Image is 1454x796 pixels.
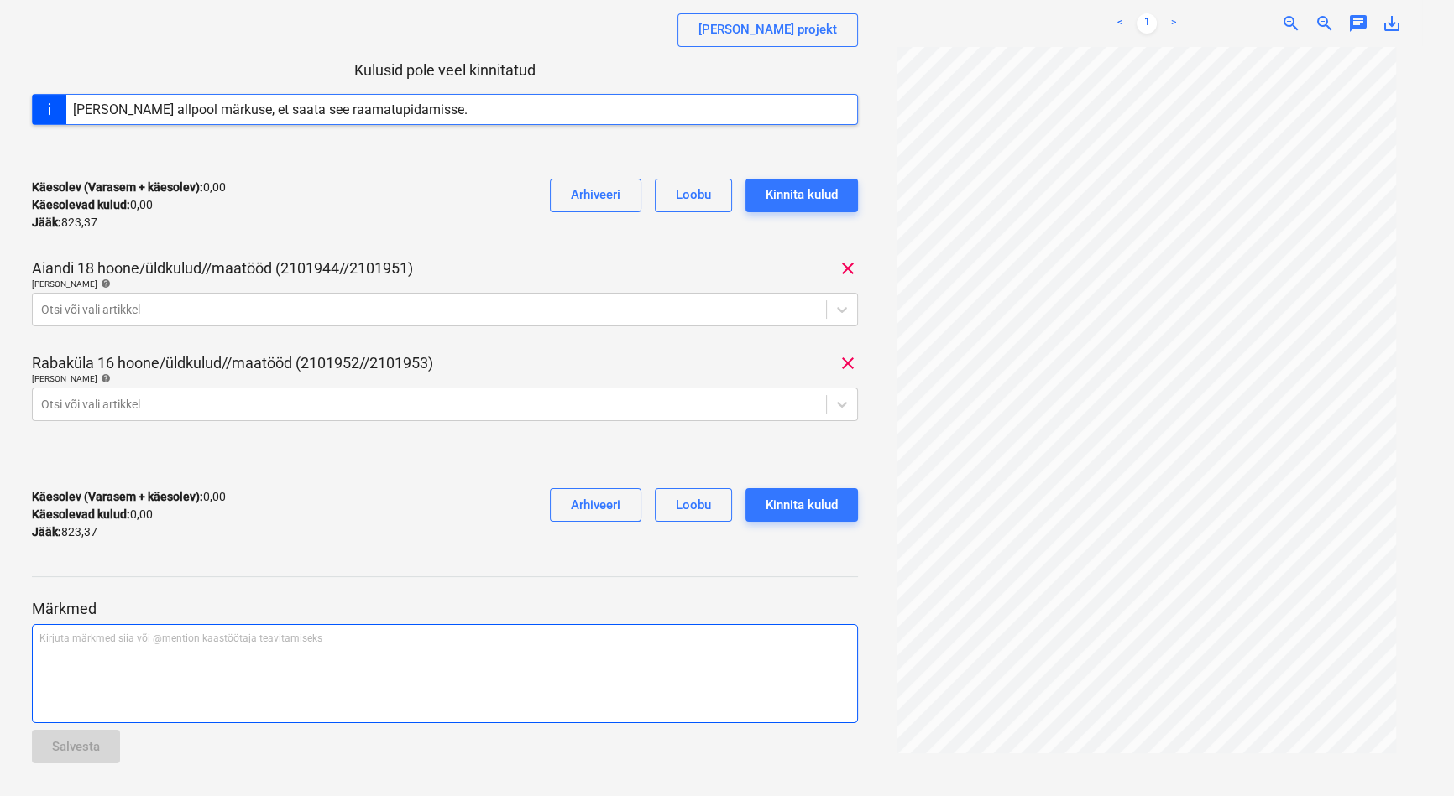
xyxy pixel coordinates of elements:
div: Kinnita kulud [766,494,838,516]
span: clear [838,258,858,278]
span: help [97,278,111,289]
strong: Käesolev (Varasem + käesolev) : [32,180,203,194]
a: Page 1 is your current page [1137,13,1157,34]
div: Arhiveeri [571,184,620,206]
strong: Jääk : [32,525,61,538]
div: Loobu [676,494,711,516]
a: Previous page [1110,13,1130,34]
button: [PERSON_NAME] projekt [677,13,858,47]
button: Arhiveeri [550,488,641,522]
button: Kinnita kulud [745,179,858,212]
span: clear [838,353,858,373]
p: 0,00 [32,488,226,506]
div: [PERSON_NAME] [32,278,858,289]
strong: Käesolev (Varasem + käesolev) : [32,490,203,503]
p: Märkmed [32,599,858,619]
div: Arhiveeri [571,494,620,516]
div: Kinnita kulud [766,184,838,206]
p: 823,37 [32,523,97,541]
span: help [97,373,111,383]
span: chat [1348,13,1368,34]
div: [PERSON_NAME] [32,373,858,384]
button: Loobu [655,488,732,522]
iframe: Chat Widget [1370,715,1454,796]
div: Loobu [676,184,711,206]
strong: Käesolevad kulud : [32,198,130,211]
p: 0,00 [32,196,153,214]
strong: Käesolevad kulud : [32,507,130,521]
p: 0,00 [32,179,226,196]
p: Kulusid pole veel kinnitatud [32,60,858,81]
span: save_alt [1382,13,1402,34]
span: zoom_in [1281,13,1301,34]
span: zoom_out [1315,13,1335,34]
strong: Jääk : [32,216,61,229]
p: 0,00 [32,506,153,523]
div: [PERSON_NAME] allpool märkuse, et saata see raamatupidamisse. [73,101,468,117]
p: Aiandi 18 hoone/üldkulud//maatööd (2101944//2101951) [32,258,413,278]
button: Loobu [655,179,732,212]
a: Next page [1164,13,1184,34]
p: Rabaküla 16 hoone/üldkulud//maatööd (2101952//2101953) [32,353,433,373]
button: Kinnita kulud [745,488,858,522]
button: Arhiveeri [550,179,641,212]
div: [PERSON_NAME] projekt [698,18,837,40]
p: 823,37 [32,214,97,232]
